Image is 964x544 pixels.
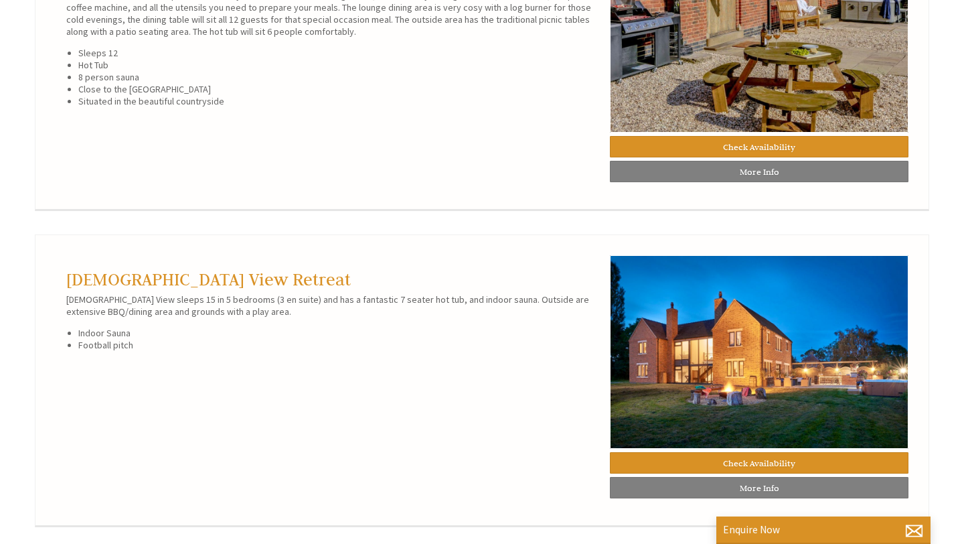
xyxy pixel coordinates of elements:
img: External_The_Retreat_%28003%29.original.jpeg [610,255,908,449]
li: Sleeps 12 [78,47,599,59]
li: Hot Tub [78,59,599,71]
li: Football pitch [78,339,599,351]
a: Check Availability [610,136,908,157]
a: Check Availability [610,452,908,474]
a: More Info [610,477,908,498]
li: Close to the [GEOGRAPHIC_DATA] [78,83,599,95]
p: Enquire Now [723,523,924,536]
li: 8 person sauna [78,71,599,83]
li: Situated in the beautiful countryside [78,95,599,107]
p: [DEMOGRAPHIC_DATA] View sleeps 15 in 5 bedrooms (3 en suite) and has a fantastic 7 seater hot tub... [66,293,599,318]
a: [DEMOGRAPHIC_DATA] View Retreat [66,269,351,290]
a: More Info [610,161,908,182]
li: Indoor Sauna [78,327,599,339]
